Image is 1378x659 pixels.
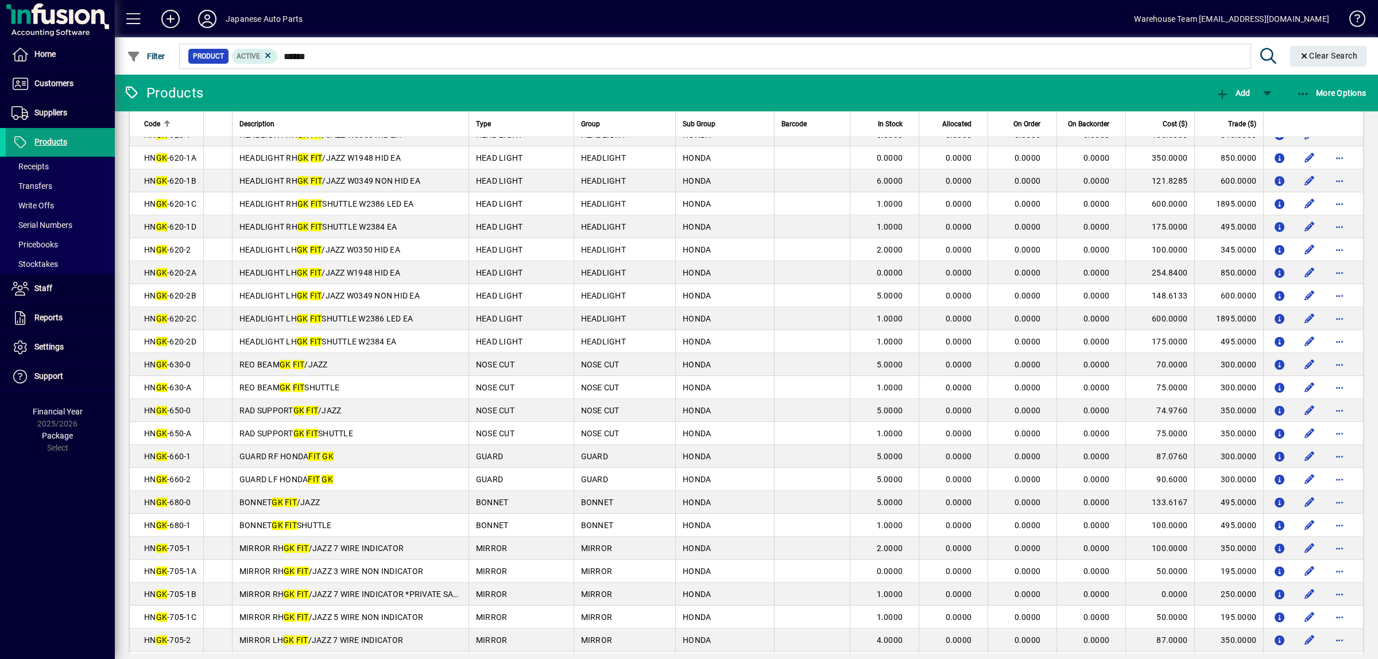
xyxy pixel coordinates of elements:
[297,268,308,277] em: GK
[239,118,462,130] div: Description
[1194,261,1263,284] td: 850.0000
[6,333,115,362] a: Settings
[1330,218,1349,236] button: More options
[293,406,305,415] em: GK
[581,406,620,415] span: NOSE CUT
[6,362,115,391] a: Support
[226,10,303,28] div: Japanese Auto Parts
[1015,245,1041,254] span: 0.0000
[1194,192,1263,215] td: 1895.0000
[11,259,58,269] span: Stocktakes
[1194,215,1263,238] td: 495.0000
[1125,215,1194,238] td: 175.0000
[1300,424,1319,443] button: Edit
[1300,218,1319,236] button: Edit
[1194,307,1263,330] td: 1895.0000
[1194,399,1263,422] td: 350.0000
[1330,263,1349,282] button: More options
[310,291,322,300] em: FIT
[877,222,903,231] span: 1.0000
[946,314,972,323] span: 0.0000
[1330,401,1349,420] button: More options
[239,268,400,277] span: HEADLIGHT LH /JAZZ W1948 HID EA
[11,181,52,191] span: Transfers
[1083,176,1110,185] span: 0.0000
[1330,332,1349,351] button: More options
[877,153,903,162] span: 0.0000
[144,118,160,130] span: Code
[239,291,420,300] span: HEADLIGHT LH /JAZZ W0349 NON HID EA
[946,337,972,346] span: 0.0000
[926,118,982,130] div: Allocated
[156,222,168,231] em: GK
[1083,130,1110,139] span: 0.0000
[34,137,67,146] span: Products
[156,383,168,392] em: GK
[683,245,711,254] span: HONDA
[581,130,626,139] span: HEADLIGHT
[581,118,600,130] span: Group
[476,406,514,415] span: NOSE CUT
[297,222,309,231] em: GK
[683,337,711,346] span: HONDA
[239,383,339,392] span: REO BEAM SHUTTLE
[683,153,711,162] span: HONDA
[156,360,168,369] em: GK
[995,118,1051,130] div: On Order
[297,337,308,346] em: GK
[11,201,54,210] span: Write Offs
[1300,631,1319,649] button: Edit
[1300,263,1319,282] button: Edit
[1341,2,1364,40] a: Knowledge Base
[581,199,626,208] span: HEADLIGHT
[1300,470,1319,489] button: Edit
[1194,238,1263,261] td: 345.0000
[1290,46,1367,67] button: Clear
[239,314,413,323] span: HEADLIGHT LH SHUTTLE W2386 LED EA
[156,291,168,300] em: GK
[877,176,903,185] span: 6.0000
[1194,146,1263,169] td: 850.0000
[123,84,203,102] div: Products
[1300,355,1319,374] button: Edit
[781,118,843,130] div: Barcode
[34,313,63,322] span: Reports
[156,130,168,139] em: GK
[683,118,767,130] div: Sub Group
[476,245,523,254] span: HEAD LIGHT
[1015,268,1041,277] span: 0.0000
[193,51,224,62] span: Product
[1083,245,1110,254] span: 0.0000
[1330,608,1349,626] button: More options
[683,360,711,369] span: HONDA
[6,176,115,196] a: Transfers
[877,337,903,346] span: 1.0000
[1015,153,1041,162] span: 0.0000
[6,40,115,69] a: Home
[1330,149,1349,167] button: More options
[476,337,523,346] span: HEAD LIGHT
[1125,238,1194,261] td: 100.0000
[1300,378,1319,397] button: Edit
[946,130,972,139] span: 0.0000
[34,49,56,59] span: Home
[189,9,226,29] button: Profile
[1300,172,1319,190] button: Edit
[1013,118,1040,130] span: On Order
[144,337,196,346] span: HN -620-2D
[877,406,903,415] span: 5.0000
[1300,149,1319,167] button: Edit
[239,245,400,254] span: HEADLIGHT LH /JAZZ W0350 HID EA
[127,52,165,61] span: Filter
[683,383,711,392] span: HONDA
[877,291,903,300] span: 5.0000
[6,69,115,98] a: Customers
[239,130,401,139] span: HEADLIGHT RH /JAZZ W0350 HID EA
[144,199,196,208] span: HN -620-1C
[1125,330,1194,353] td: 175.0000
[310,337,322,346] em: FIT
[683,406,711,415] span: HONDA
[942,118,971,130] span: Allocated
[1125,307,1194,330] td: 600.0000
[1083,199,1110,208] span: 0.0000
